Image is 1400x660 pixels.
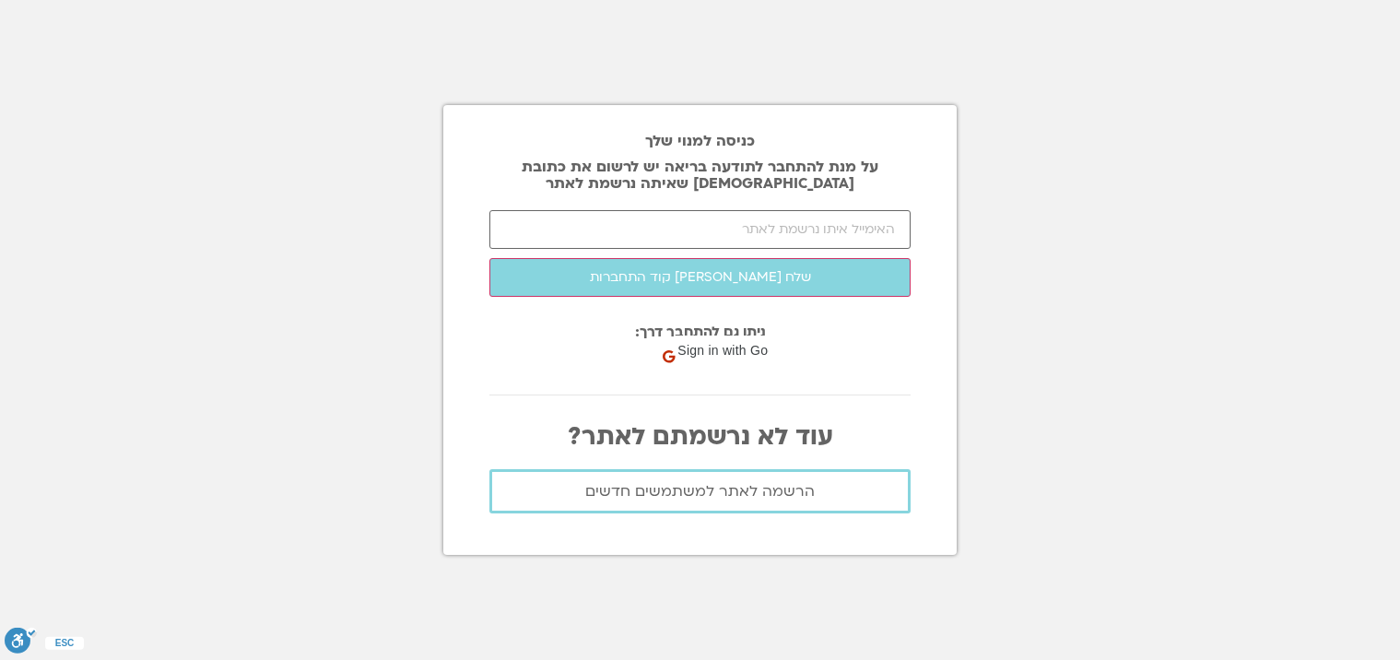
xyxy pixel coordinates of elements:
[489,133,911,149] h2: כניסה למנוי שלך
[670,341,802,360] span: Sign in with Google
[489,159,911,192] p: על מנת להתחבר לתודעה בריאה יש לרשום את כתובת [DEMOGRAPHIC_DATA] שאיתה נרשמת לאתר
[489,469,911,513] a: הרשמה לאתר למשתמשים חדשים
[489,258,911,297] button: שלח [PERSON_NAME] קוד התחברות
[585,483,815,500] span: הרשמה לאתר למשתמשים חדשים
[658,332,838,369] div: Sign in with Google
[489,423,911,451] p: עוד לא נרשמתם לאתר?
[489,210,911,249] input: האימייל איתו נרשמת לאתר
